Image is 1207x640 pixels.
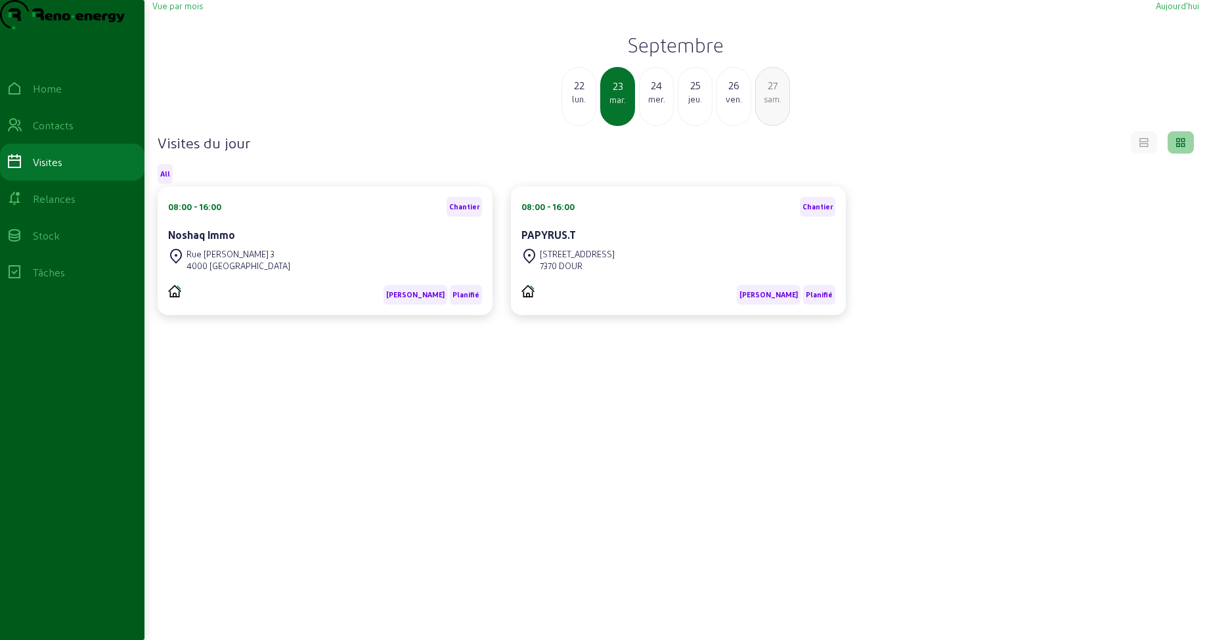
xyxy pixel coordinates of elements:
div: 25 [678,77,712,93]
cam-card-title: PAPYRUS.T [521,228,576,241]
span: [PERSON_NAME] [739,290,798,299]
span: Chantier [449,202,479,211]
div: mar. [602,94,634,106]
h2: Septembre [152,33,1199,56]
cam-card-title: Noshaq Immo [168,228,235,241]
span: Vue par mois [152,1,203,11]
div: [STREET_ADDRESS] [540,248,615,260]
div: Contacts [33,117,74,133]
div: 08:00 - 16:00 [168,201,221,213]
div: Visites [33,154,62,170]
h4: Visites du jour [158,133,250,152]
div: 27 [756,77,789,93]
div: 7370 DOUR [540,260,615,272]
div: 08:00 - 16:00 [521,201,575,213]
span: Planifié [806,290,833,299]
div: mer. [640,93,673,105]
span: Chantier [802,202,833,211]
div: Relances [33,191,76,207]
div: 4000 [GEOGRAPHIC_DATA] [187,260,290,272]
div: Stock [33,228,60,244]
div: ven. [717,93,751,105]
img: PVELEC [168,285,181,297]
span: Aujourd'hui [1156,1,1199,11]
div: Tâches [33,265,65,280]
div: Rue [PERSON_NAME] 3 [187,248,290,260]
div: jeu. [678,93,712,105]
span: Planifié [452,290,479,299]
span: [PERSON_NAME] [386,290,445,299]
div: 26 [717,77,751,93]
div: 24 [640,77,673,93]
div: 22 [562,77,596,93]
div: sam. [756,93,789,105]
img: PVELEC [521,285,535,297]
div: Home [33,81,62,96]
span: All [160,169,170,179]
div: 23 [602,78,634,94]
div: lun. [562,93,596,105]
